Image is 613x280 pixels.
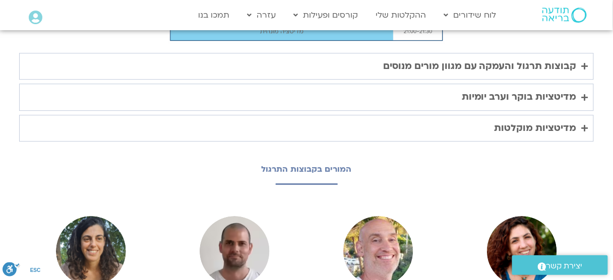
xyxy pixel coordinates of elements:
[19,115,594,142] summary: מדיטציות מוקלטות
[28,165,585,174] h2: המורים בקבוצות התרגול
[512,255,608,275] a: יצירת קשר
[495,120,577,136] div: מדיטציות מוקלטות
[19,53,594,80] summary: קבוצות תרגול והעמקה עם מגוון מורים מנוסים
[371,6,432,25] a: ההקלטות שלי
[439,6,502,25] a: לוח שידורים
[289,6,363,25] a: קורסים ופעילות
[542,8,587,23] img: תודעה בריאה
[19,84,594,111] summary: מדיטציות בוקר וערב יומיות
[546,259,583,273] span: יצירת קשר
[242,6,281,25] a: עזרה
[383,58,577,75] div: קבוצות תרגול והעמקה עם מגוון מורים מנוסים
[462,89,577,105] div: מדיטציות בוקר וערב יומיות
[194,6,235,25] a: תמכו בנו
